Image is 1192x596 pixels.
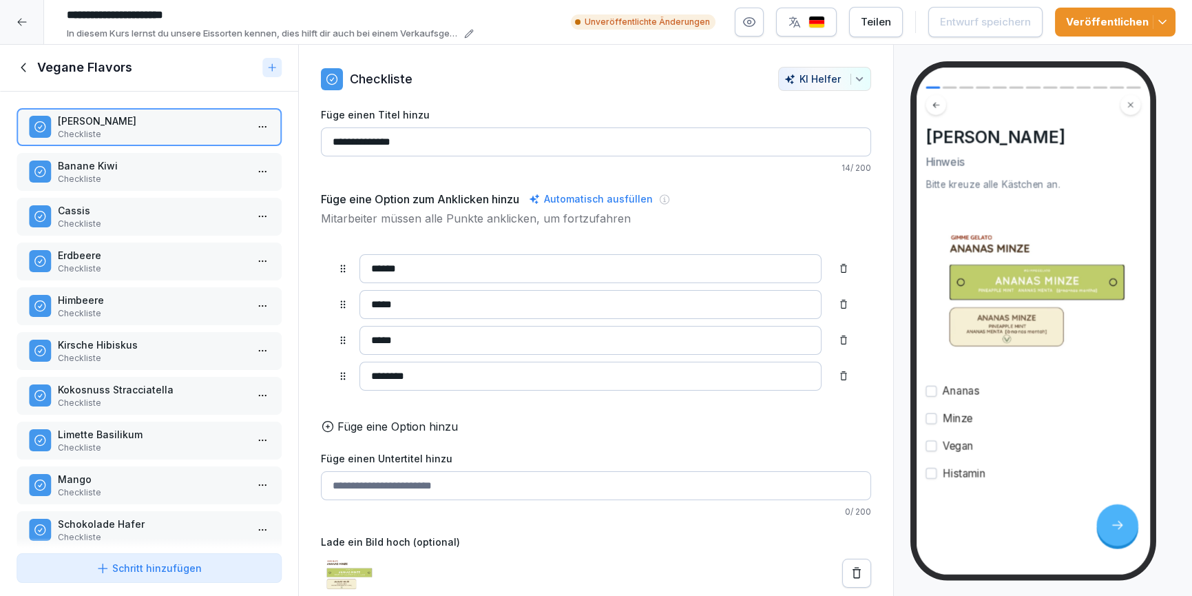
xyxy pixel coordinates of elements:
div: KI Helfer [784,73,865,85]
h4: [PERSON_NAME] [926,127,1141,147]
p: Himbeere [58,293,246,307]
p: Kokosnuss Stracciatella [58,382,246,397]
div: CassisCheckliste [17,198,282,236]
p: Ananas [943,383,980,398]
button: Veröffentlichen [1055,8,1175,37]
p: Checkliste [58,173,246,185]
p: Erdbeere [58,248,246,263]
p: Kirsche Hibiskus [58,338,246,352]
div: Bitte kreuze alle Kästchen an. [926,177,1141,192]
div: ErdbeereCheckliste [17,243,282,280]
h1: Vegane Flavors [37,59,132,76]
div: Kirsche HibiskusCheckliste [17,332,282,370]
p: Mitarbeiter müssen alle Punkte anklicken, um fortzufahren [321,210,872,227]
p: 14 / 200 [321,162,872,174]
label: Füge einen Titel hinzu [321,107,872,122]
div: Teilen [861,14,891,30]
div: Veröffentlichen [1066,14,1164,30]
p: Checkliste [58,263,246,275]
div: Banane KiwiCheckliste [17,153,282,191]
div: HimbeereCheckliste [17,287,282,325]
p: Cassis [58,203,246,218]
label: Füge einen Untertitel hinzu [321,451,872,466]
p: In diesem Kurs lernst du unsere Eissorten kennen, dies hilft dir auch bei einem Verkaufsgespräch ... [67,27,460,41]
p: Checkliste [58,128,246,141]
img: de.svg [808,16,825,29]
p: Unveröffentlichte Änderungen [585,16,710,28]
p: Checkliste [58,442,246,454]
p: Histamin [943,465,985,480]
p: Checkliste [58,397,246,409]
p: Vegan [943,438,974,453]
button: Teilen [849,7,903,37]
div: Schritt hinzufügen [96,561,202,575]
h5: Füge eine Option zum Anklicken hinzu [321,191,519,207]
p: [PERSON_NAME] [58,114,246,128]
div: Schokolade HaferCheckliste [17,511,282,549]
p: Checkliste [58,531,246,544]
div: Kokosnuss StracciatellaCheckliste [17,377,282,415]
p: Hinweis [926,154,1141,169]
p: Mango [58,472,246,486]
div: Limette BasilikumCheckliste [17,422,282,460]
button: KI Helfer [778,67,871,91]
p: Minze [943,411,973,426]
img: gy6blhe42whjqun1ohd06rpn.png [926,212,1141,359]
p: Checkliste [58,352,246,364]
p: Checkliste [58,486,246,499]
p: Checkliste [58,307,246,320]
button: Entwurf speichern [928,7,1043,37]
p: Füge eine Option hinzu [337,418,458,435]
button: Schritt hinzufügen [17,553,282,583]
p: Checkliste [58,218,246,230]
p: Checkliste [350,70,412,88]
div: MangoCheckliste [17,466,282,504]
img: gy6blhe42whjqun1ohd06rpn.png [321,555,376,593]
p: Banane Kiwi [58,158,246,173]
p: Limette Basilikum [58,427,246,442]
div: Automatisch ausfüllen [526,191,656,207]
p: Schokolade Hafer [58,517,246,531]
label: Lade ein Bild hoch (optional) [321,535,872,549]
p: 0 / 200 [321,506,872,518]
div: [PERSON_NAME]Checkliste [17,108,282,146]
div: Entwurf speichern [940,14,1031,30]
